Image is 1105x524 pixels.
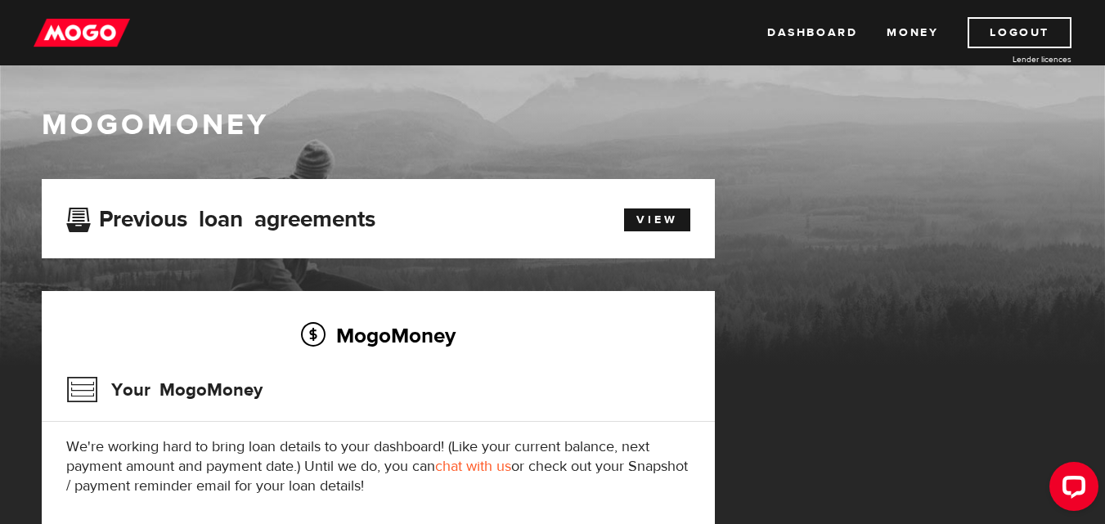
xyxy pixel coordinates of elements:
[66,369,263,411] h3: Your MogoMoney
[624,208,690,231] a: View
[42,108,1064,142] h1: MogoMoney
[767,17,857,48] a: Dashboard
[34,17,130,48] img: mogo_logo-11ee424be714fa7cbb0f0f49df9e16ec.png
[66,437,690,496] p: We're working hard to bring loan details to your dashboard! (Like your current balance, next paym...
[435,457,511,476] a: chat with us
[968,17,1071,48] a: Logout
[949,53,1071,65] a: Lender licences
[1036,455,1105,524] iframe: LiveChat chat widget
[887,17,938,48] a: Money
[66,318,690,352] h2: MogoMoney
[66,206,375,227] h3: Previous loan agreements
